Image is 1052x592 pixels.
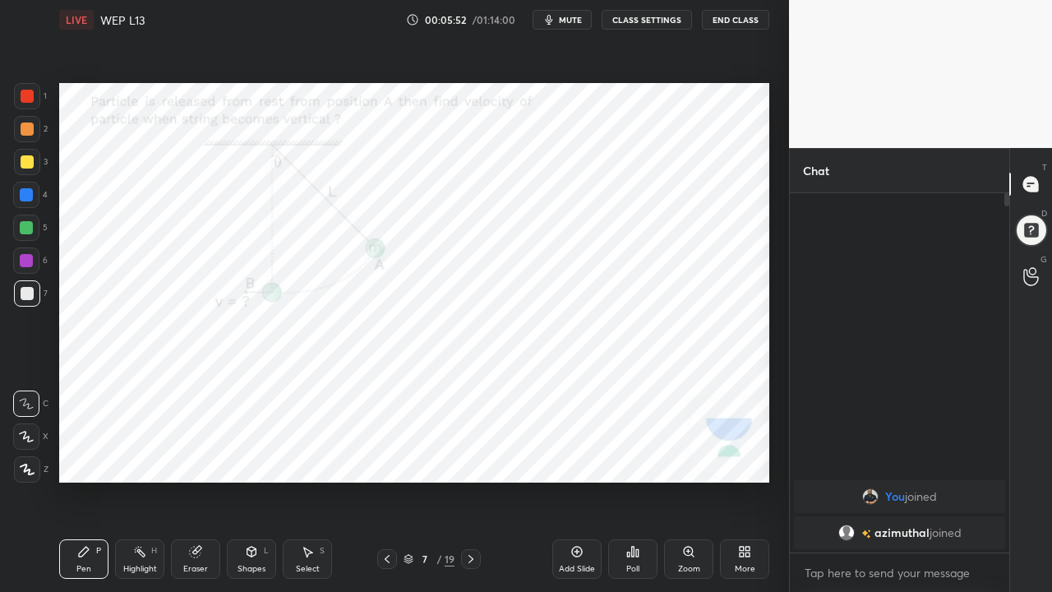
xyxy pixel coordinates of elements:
[874,526,930,539] span: azimuthal
[1040,253,1047,266] p: G
[238,565,265,573] div: Shapes
[735,565,755,573] div: More
[862,488,879,505] img: 13743b0af8ac47088b4dc21eba1d392f.jpg
[1042,161,1047,173] p: T
[14,149,48,175] div: 3
[678,565,700,573] div: Zoom
[905,490,937,503] span: joined
[96,547,101,555] div: P
[885,490,905,503] span: You
[930,526,962,539] span: joined
[13,215,48,241] div: 5
[702,10,769,30] button: End Class
[436,554,441,564] div: /
[13,247,48,274] div: 6
[533,10,592,30] button: mute
[838,525,855,541] img: default.png
[14,116,48,142] div: 2
[14,83,47,109] div: 1
[13,391,48,417] div: C
[183,565,208,573] div: Eraser
[445,552,454,567] div: 19
[417,554,433,564] div: 7
[320,547,325,555] div: S
[59,10,94,30] div: LIVE
[602,10,692,30] button: CLASS SETTINGS
[264,547,269,555] div: L
[296,565,320,573] div: Select
[76,565,91,573] div: Pen
[100,12,145,28] h4: WEP L13
[13,423,48,450] div: X
[14,280,48,307] div: 7
[559,14,582,25] span: mute
[151,547,157,555] div: H
[14,456,48,483] div: Z
[790,149,842,192] p: Chat
[123,565,157,573] div: Highlight
[1041,207,1047,220] p: D
[559,565,595,573] div: Add Slide
[861,530,871,539] img: no-rating-badge.077c3623.svg
[790,477,1009,553] div: grid
[626,565,639,573] div: Poll
[13,182,48,208] div: 4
